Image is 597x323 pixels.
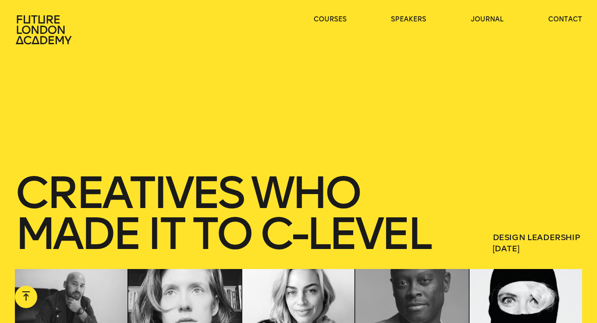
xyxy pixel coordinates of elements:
a: journal [471,15,503,24]
a: speakers [391,15,426,24]
a: courses [314,15,347,24]
h1: Creatives who made it to C-level [15,172,433,254]
a: Design Leadership [493,232,580,242]
a: contact [548,15,582,24]
span: [DATE] [493,243,582,254]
